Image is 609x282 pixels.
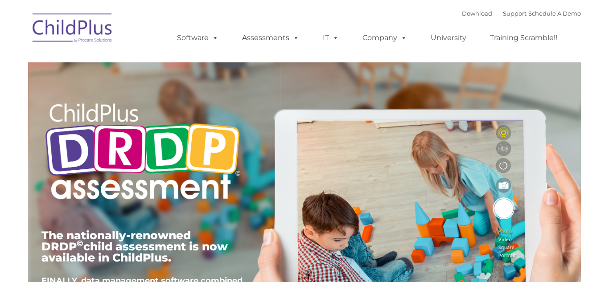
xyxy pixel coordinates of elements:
[41,229,228,264] span: The nationally-renowned DRDP child assessment is now available in ChildPlus.
[354,29,416,47] a: Company
[41,91,244,214] img: Copyright - DRDP Logo Light
[462,10,492,17] a: Download
[481,29,566,47] a: Training Scramble!!
[422,29,475,47] a: University
[462,10,581,17] font: |
[314,29,348,47] a: IT
[77,238,83,249] sup: ©
[503,10,527,17] a: Support
[28,7,117,52] img: ChildPlus by Procare Solutions
[233,29,308,47] a: Assessments
[528,10,581,17] a: Schedule A Demo
[168,29,227,47] a: Software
